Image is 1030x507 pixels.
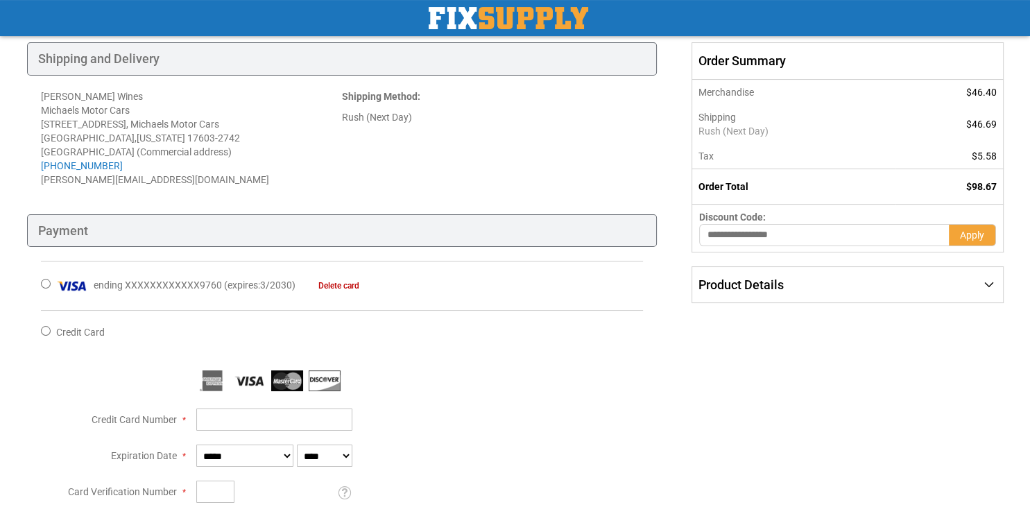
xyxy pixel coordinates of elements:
[271,370,303,391] img: MasterCard
[972,151,997,162] span: $5.58
[309,370,341,391] img: Discover
[94,280,123,291] span: ending
[41,89,342,187] address: [PERSON_NAME] Wines Michaels Motor Cars [STREET_ADDRESS], Michaels Motor Cars [GEOGRAPHIC_DATA] ,...
[234,370,266,391] img: Visa
[429,7,588,29] img: Fix Industrial Supply
[342,91,420,102] strong: :
[56,275,88,296] img: Visa
[260,280,292,291] span: 3/2030
[125,280,222,291] span: XXXXXXXXXXXX9760
[698,124,889,138] span: Rush (Next Day)
[224,280,295,291] span: ( : )
[949,224,996,246] button: Apply
[228,280,258,291] span: expires
[56,327,105,338] span: Credit Card
[699,212,766,223] span: Discount Code:
[298,281,359,291] a: Delete card
[92,414,177,425] span: Credit Card Number
[692,144,896,169] th: Tax
[27,214,658,248] div: Payment
[137,132,185,144] span: [US_STATE]
[111,450,177,461] span: Expiration Date
[698,277,784,292] span: Product Details
[698,181,748,192] strong: Order Total
[692,42,1003,80] span: Order Summary
[966,119,997,130] span: $46.69
[41,174,269,185] span: [PERSON_NAME][EMAIL_ADDRESS][DOMAIN_NAME]
[342,91,418,102] span: Shipping Method
[41,160,123,171] a: [PHONE_NUMBER]
[27,42,658,76] div: Shipping and Delivery
[692,80,896,105] th: Merchandise
[698,112,736,123] span: Shipping
[960,230,984,241] span: Apply
[966,181,997,192] span: $98.67
[196,370,228,391] img: American Express
[966,87,997,98] span: $46.40
[68,486,177,497] span: Card Verification Number
[342,110,643,124] div: Rush (Next Day)
[429,7,588,29] a: store logo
